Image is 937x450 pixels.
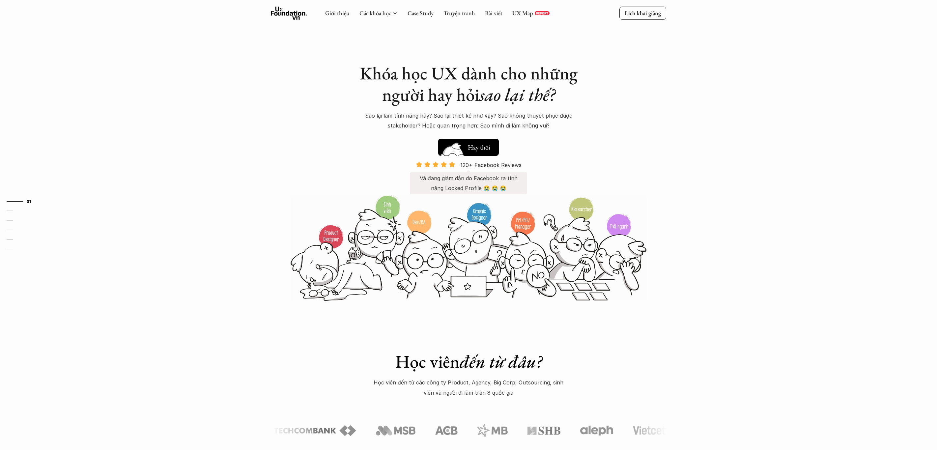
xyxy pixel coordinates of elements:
[438,139,499,156] button: Hay thôi
[410,161,527,194] a: 120+ Facebook ReviewsVà đang giảm dần do Facebook ra tính năng Locked Profile 😭 😭 😭
[479,83,555,106] em: sao lại thế?
[535,11,550,15] a: REPORT
[512,9,533,17] a: UX Map
[370,378,567,398] p: Học viên đến từ các công ty Product, Agency, Big Corp, Outsourcing, sinh viên và người đi làm trê...
[353,351,584,372] h1: Học viên
[460,350,542,373] em: đến từ đâu?
[408,9,434,17] a: Case Study
[438,135,499,156] a: Hay thôi
[625,9,661,17] p: Lịch khai giảng
[7,197,38,205] a: 01
[460,160,522,170] p: 120+ Facebook Reviews
[27,199,31,203] strong: 01
[353,63,584,105] h1: Khóa học UX dành cho những người hay hỏi
[325,9,350,17] a: Giới thiệu
[359,9,391,17] a: Các khóa học
[485,9,502,17] a: Bài viết
[619,7,666,19] a: Lịch khai giảng
[468,143,490,152] h5: Hay thôi
[416,173,521,193] p: Và đang giảm dần do Facebook ra tính năng Locked Profile 😭 😭 😭
[353,111,584,131] p: Sao lại làm tính năng này? Sao lại thiết kế như vậy? Sao không thuyết phục được stakeholder? Hoặc...
[536,11,548,15] p: REPORT
[443,9,475,17] a: Truyện tranh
